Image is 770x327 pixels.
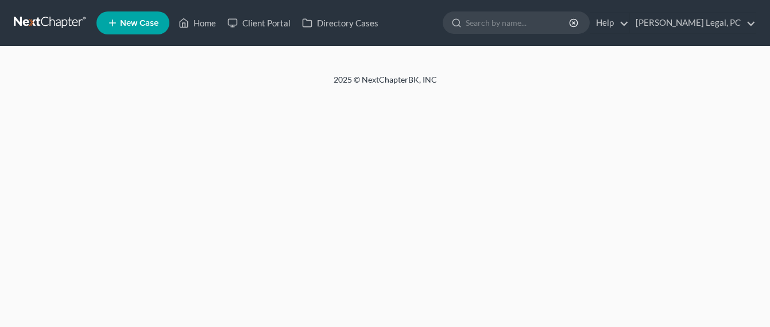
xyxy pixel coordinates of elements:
a: Directory Cases [296,13,384,33]
input: Search by name... [466,12,571,33]
a: Help [590,13,629,33]
a: Client Portal [222,13,296,33]
a: Home [173,13,222,33]
div: 2025 © NextChapterBK, INC [58,74,713,95]
a: [PERSON_NAME] Legal, PC [630,13,756,33]
span: New Case [120,19,158,28]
